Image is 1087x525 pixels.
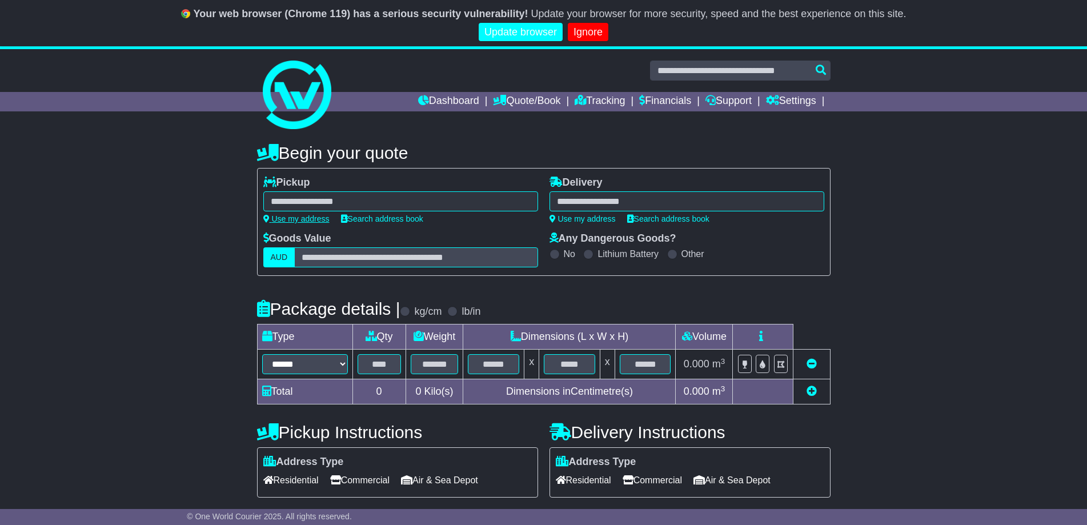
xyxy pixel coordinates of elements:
[684,386,709,397] span: 0.000
[263,471,319,489] span: Residential
[257,423,538,442] h4: Pickup Instructions
[263,247,295,267] label: AUD
[568,23,608,42] a: Ignore
[549,423,831,442] h4: Delivery Instructions
[263,177,310,189] label: Pickup
[549,214,616,223] a: Use my address
[341,214,423,223] a: Search address book
[352,324,406,350] td: Qty
[627,214,709,223] a: Search address book
[462,306,480,318] label: lb/in
[766,92,816,111] a: Settings
[257,143,831,162] h4: Begin your quote
[623,471,682,489] span: Commercial
[597,249,659,259] label: Lithium Battery
[406,324,463,350] td: Weight
[639,92,691,111] a: Financials
[681,249,704,259] label: Other
[705,92,752,111] a: Support
[479,23,563,42] a: Update browser
[524,350,539,379] td: x
[721,357,725,366] sup: 3
[564,249,575,259] label: No
[415,386,421,397] span: 0
[575,92,625,111] a: Tracking
[712,358,725,370] span: m
[600,350,615,379] td: x
[721,384,725,393] sup: 3
[684,358,709,370] span: 0.000
[693,471,771,489] span: Air & Sea Depot
[712,386,725,397] span: m
[263,214,330,223] a: Use my address
[493,92,560,111] a: Quote/Book
[676,324,733,350] td: Volume
[556,471,611,489] span: Residential
[263,456,344,468] label: Address Type
[401,471,478,489] span: Air & Sea Depot
[549,177,603,189] label: Delivery
[807,386,817,397] a: Add new item
[257,324,352,350] td: Type
[330,471,390,489] span: Commercial
[556,456,636,468] label: Address Type
[257,379,352,404] td: Total
[263,233,331,245] label: Goods Value
[406,379,463,404] td: Kilo(s)
[463,324,676,350] td: Dimensions (L x W x H)
[187,512,352,521] span: © One World Courier 2025. All rights reserved.
[531,8,906,19] span: Update your browser for more security, speed and the best experience on this site.
[194,8,528,19] b: Your web browser (Chrome 119) has a serious security vulnerability!
[257,299,400,318] h4: Package details |
[549,233,676,245] label: Any Dangerous Goods?
[414,306,442,318] label: kg/cm
[352,379,406,404] td: 0
[418,92,479,111] a: Dashboard
[807,358,817,370] a: Remove this item
[463,379,676,404] td: Dimensions in Centimetre(s)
